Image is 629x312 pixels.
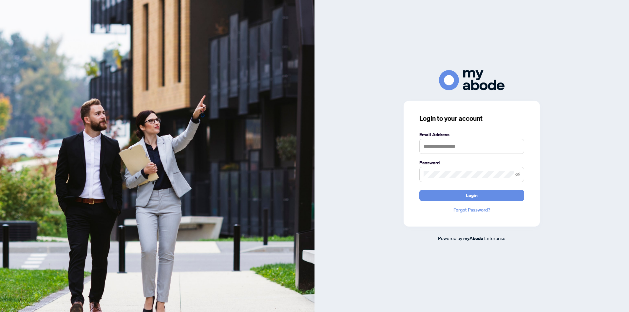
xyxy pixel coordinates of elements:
button: Login [419,190,524,201]
a: Forgot Password? [419,206,524,213]
a: myAbode [463,235,483,242]
label: Password [419,159,524,166]
span: Enterprise [484,235,505,241]
label: Email Address [419,131,524,138]
img: ma-logo [439,70,505,90]
span: eye-invisible [515,172,520,177]
span: Login [466,190,478,201]
span: Powered by [438,235,462,241]
h3: Login to your account [419,114,524,123]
